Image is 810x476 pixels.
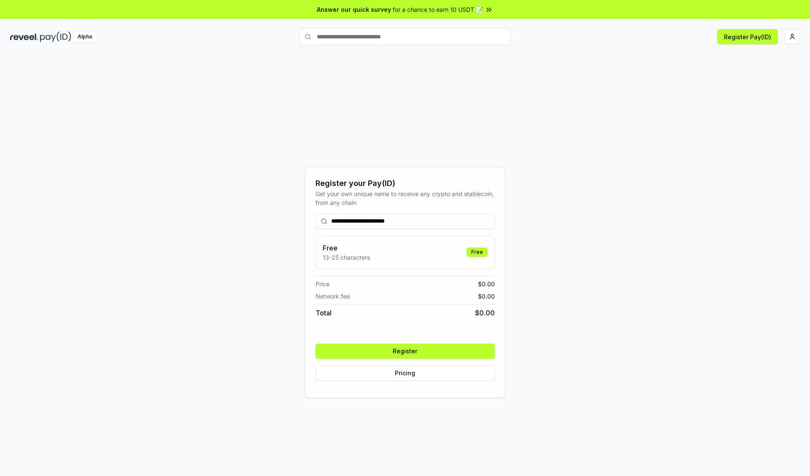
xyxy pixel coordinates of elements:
[467,247,488,257] div: Free
[317,5,391,14] span: Answer our quick survey
[316,292,350,301] span: Network fee
[393,5,483,14] span: for a chance to earn 10 USDT 📝
[478,292,495,301] span: $ 0.00
[10,32,38,42] img: reveel_dark
[316,344,495,359] button: Register
[40,32,71,42] img: pay_id
[316,189,495,207] div: Get your own unique name to receive any crypto and stablecoin, from any chain
[73,32,97,42] div: Alpha
[316,366,495,381] button: Pricing
[323,243,370,253] h3: Free
[316,177,495,189] div: Register your Pay(ID)
[323,253,370,262] p: 13-25 characters
[478,280,495,288] span: $ 0.00
[475,308,495,318] span: $ 0.00
[316,280,329,288] span: Price
[717,29,778,44] button: Register Pay(ID)
[316,308,332,318] span: Total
